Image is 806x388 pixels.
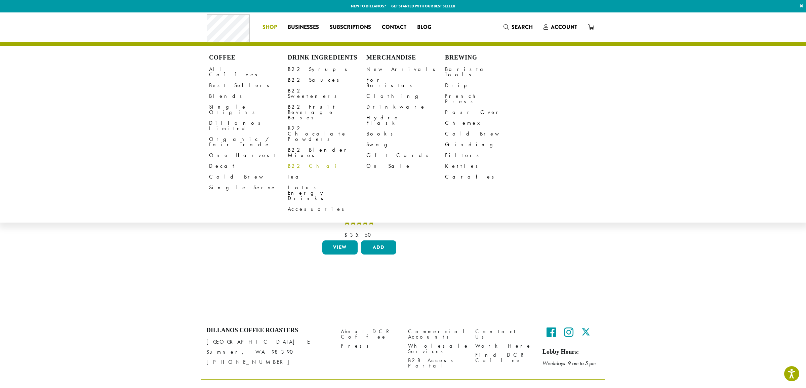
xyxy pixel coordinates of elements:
a: Get started with our best seller [391,3,455,9]
a: Lotus Energy Drinks [288,182,366,204]
a: B2B Access Portal [408,356,465,371]
a: One Harvest [209,150,288,161]
h4: Dillanos Coffee Roasters [206,327,331,334]
div: Rated 5.00 out of 5 [344,218,374,228]
a: Filters [445,150,524,161]
a: Search [498,22,538,33]
a: B22 Sweeteners [288,85,366,102]
a: Clothing [366,91,445,102]
span: $ [344,231,350,238]
a: French Press [445,91,524,107]
a: B22 Chai [288,161,366,171]
a: Kettles [445,161,524,171]
a: Dillanos Limited [209,118,288,134]
a: B22 Fruit Beverage Bases [288,102,366,123]
a: Books [366,128,445,139]
h5: Lobby Hours: [542,348,600,356]
a: Cold Brew [209,171,288,182]
a: B22 Sauces [288,75,366,85]
a: Barista 22 Vanilla Beverage Base (3.5 lb)Rated 5.00 out of 5 $35.50 [321,117,398,238]
a: Commercial Accounts [408,327,465,341]
p: [GEOGRAPHIC_DATA] E Sumner, WA 98390 [PHONE_NUMBER] [206,337,331,367]
bdi: 35.50 [344,231,374,238]
a: Pour Over [445,107,524,118]
a: Drinkware [366,102,445,112]
span: Shop [263,23,277,32]
a: B22 Chocolate Powders [288,123,366,145]
a: Single Origins [209,102,288,118]
a: Barista Tools [445,64,524,80]
a: For Baristas [366,75,445,91]
h4: Brewing [445,54,524,62]
a: Contact Us [475,327,532,341]
a: Press [341,342,398,351]
span: Businesses [288,23,319,32]
a: New Arrivals [366,64,445,75]
span: Search [512,23,533,31]
a: Decaf [209,161,288,171]
a: View [322,240,358,255]
h4: Drink Ingredients [288,54,366,62]
em: Weekdays 9 am to 5 pm [542,360,596,367]
a: About DCR Coffee [341,327,398,341]
a: Drip [445,80,524,91]
a: Carafes [445,171,524,182]
a: Blends [209,91,288,102]
a: Swag [366,139,445,150]
a: Work Here [475,342,532,351]
span: Account [551,23,577,31]
a: Organic / Fair Trade [209,134,288,150]
a: Accessories [288,204,366,215]
h4: Coffee [209,54,288,62]
h4: Merchandise [366,54,445,62]
a: B22 Syrups [288,64,366,75]
a: Single Serve [209,182,288,193]
a: All Coffees [209,64,288,80]
a: B22 Blender Mixes [288,145,366,161]
button: Add [361,240,396,255]
a: Gift Cards [366,150,445,161]
a: Chemex [445,118,524,128]
a: Cold Brew [445,128,524,139]
span: Subscriptions [330,23,371,32]
a: Hydro Flask [366,112,445,128]
a: Tea [288,171,366,182]
a: Wholesale Services [408,342,465,356]
a: Grinding [445,139,524,150]
a: Find DCR Coffee [475,351,532,365]
a: Shop [257,22,282,33]
a: On Sale [366,161,445,171]
span: Blog [417,23,431,32]
span: Contact [382,23,406,32]
a: Best Sellers [209,80,288,91]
